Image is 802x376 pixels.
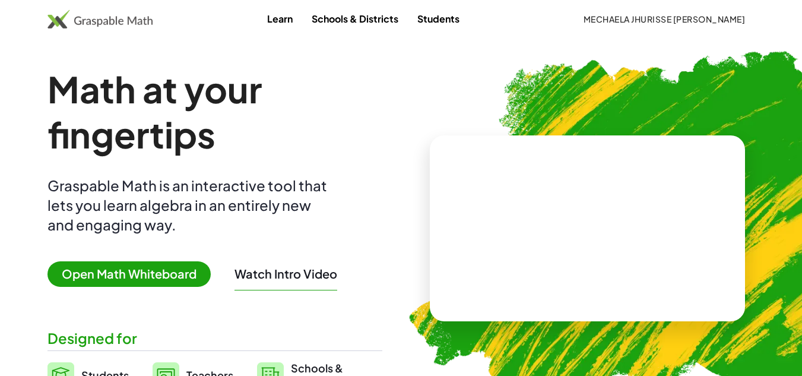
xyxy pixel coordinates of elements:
a: Schools & Districts [302,8,408,30]
video: What is this? This is dynamic math notation. Dynamic math notation plays a central role in how Gr... [498,184,676,273]
div: Graspable Math is an interactive tool that lets you learn algebra in an entirely new and engaging... [47,176,332,235]
span: mechaela jhurisse [PERSON_NAME] [583,14,745,24]
span: Open Math Whiteboard [47,261,211,287]
h1: Math at your fingertips [47,67,382,157]
a: Open Math Whiteboard [47,268,220,281]
a: Learn [258,8,302,30]
button: Watch Intro Video [234,266,337,282]
button: mechaela jhurisse [PERSON_NAME] [573,8,755,30]
a: Students [408,8,469,30]
div: Designed for [47,328,382,348]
